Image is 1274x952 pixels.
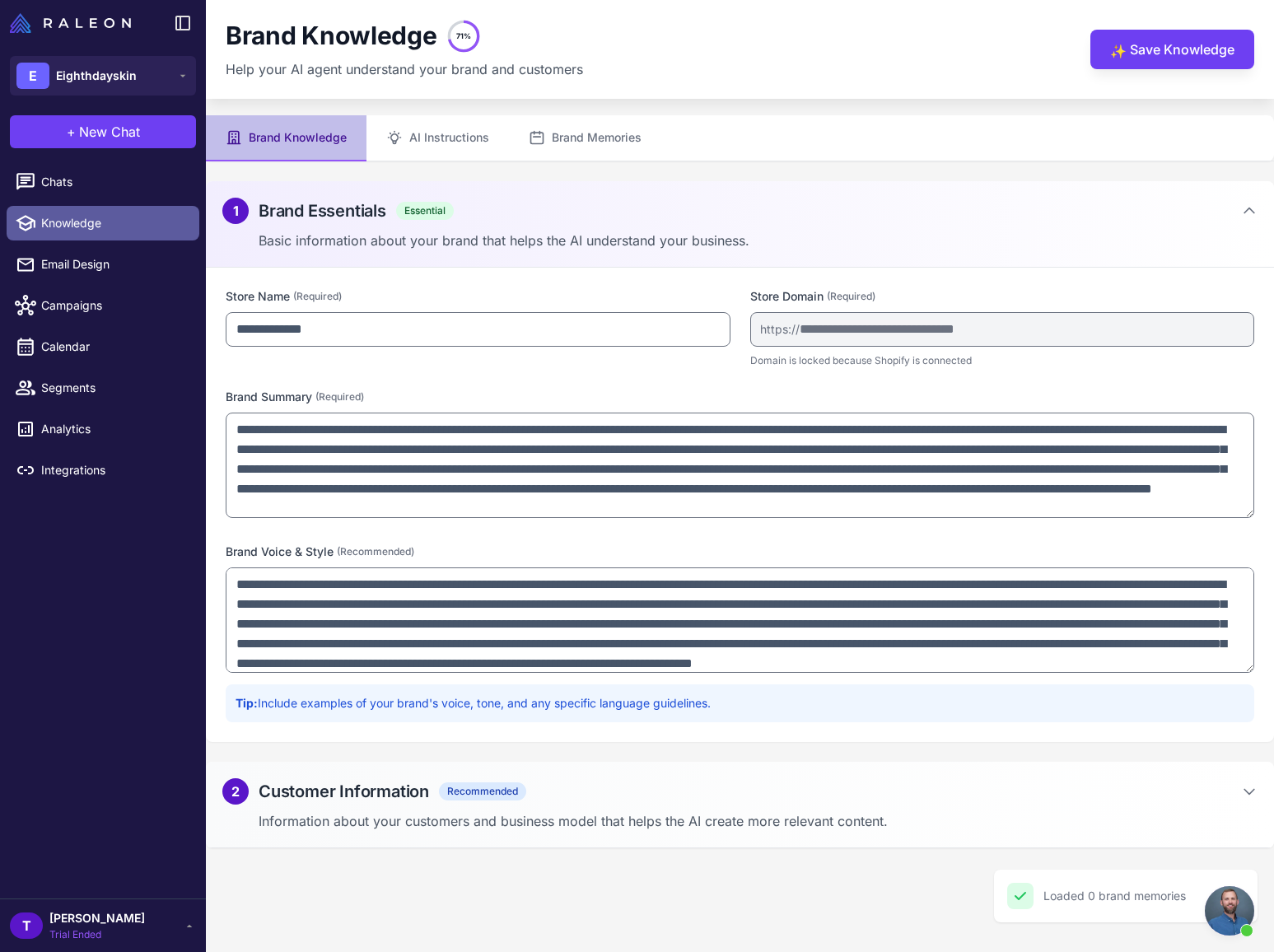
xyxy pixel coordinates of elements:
div: Open chat [1205,886,1254,936]
a: Calendar [7,329,199,364]
span: [PERSON_NAME] [49,909,145,927]
button: EEighthdayskin [10,56,196,96]
a: Raleon Logo [10,13,138,33]
a: Integrations [7,453,199,488]
button: ✨Save Knowledge [1090,30,1254,69]
span: Recommended [439,782,526,800]
div: 1 [222,198,249,224]
img: Raleon Logo [10,13,131,33]
a: Segments [7,371,199,405]
p: Information about your customers and business model that helps the AI create more relevant content. [259,811,1258,831]
button: Brand Knowledge [206,115,366,161]
span: Integrations [41,461,186,479]
h2: Brand Essentials [259,198,386,223]
span: (Required) [315,390,364,404]
label: Store Name [226,287,730,306]
span: (Recommended) [337,544,414,559]
a: Email Design [7,247,199,282]
a: Chats [7,165,199,199]
a: Campaigns [7,288,199,323]
label: Store Domain [750,287,1255,306]
span: Segments [41,379,186,397]
p: Help your AI agent understand your brand and customers [226,59,583,79]
a: Analytics [7,412,199,446]
span: Chats [41,173,186,191]
button: +New Chat [10,115,196,148]
button: Brand Memories [509,115,661,161]
span: (Required) [827,289,875,304]
span: Knowledge [41,214,186,232]
text: 71% [456,31,471,40]
div: 2 [222,778,249,805]
span: ✨ [1110,41,1123,54]
div: E [16,63,49,89]
div: T [10,912,43,939]
span: Calendar [41,338,186,356]
p: Include examples of your brand's voice, tone, and any specific language guidelines. [236,694,1244,712]
strong: Tip: [236,696,258,710]
span: Email Design [41,255,186,273]
span: + [67,122,76,142]
span: Eighthdayskin [56,67,137,85]
p: Domain is locked because Shopify is connected [750,353,1255,368]
span: Campaigns [41,296,186,315]
label: Brand Voice & Style [226,543,1254,561]
span: Analytics [41,420,186,438]
span: New Chat [79,122,140,142]
button: Close [1223,883,1249,909]
label: Brand Summary [226,388,1254,406]
span: Essential [396,202,454,220]
a: Knowledge [7,206,199,240]
span: Trial Ended [49,927,145,942]
span: (Required) [293,289,342,304]
div: Loaded 0 brand memories [1043,887,1186,905]
button: AI Instructions [366,115,509,161]
h1: Brand Knowledge [226,21,437,52]
h2: Customer Information [259,779,429,804]
p: Basic information about your brand that helps the AI understand your business. [259,231,1258,250]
